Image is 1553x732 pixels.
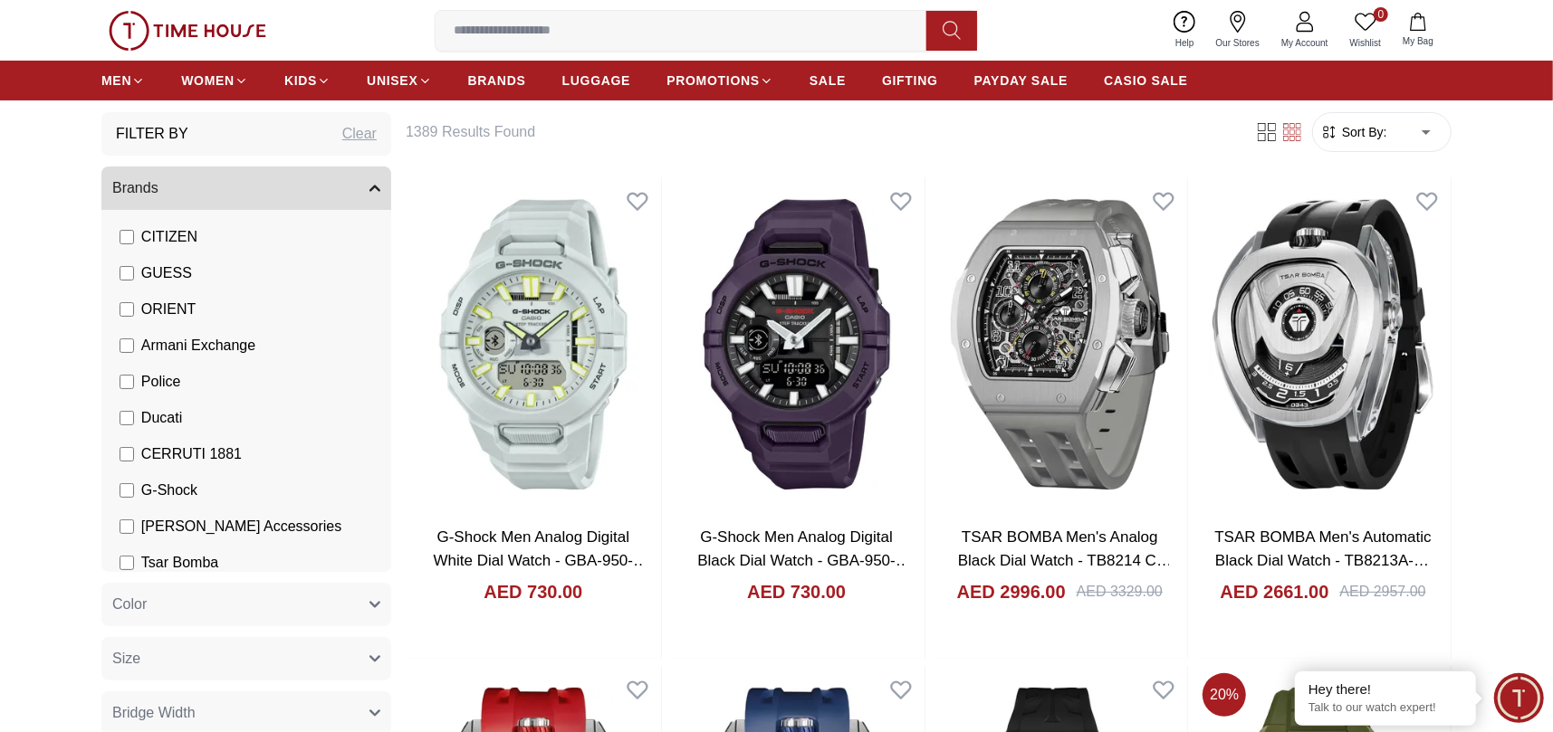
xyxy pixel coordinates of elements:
h4: AED 730.00 [484,579,582,604]
span: GIFTING [882,71,938,90]
span: 0 [1374,7,1388,22]
input: CITIZEN [120,230,134,244]
input: Armani Exchange [120,338,134,353]
span: Help [1168,36,1202,50]
span: Sort By: [1338,123,1387,141]
h6: 1389 Results Found [406,121,1232,143]
span: Size [112,648,140,670]
span: LUGGAGE [562,71,631,90]
button: Color [101,583,391,626]
img: TSAR BOMBA Men's Analog Black Dial Watch - TB8214 C-Grey [933,177,1188,511]
span: Armani Exchange [141,335,255,356]
a: PROMOTIONS [666,64,773,97]
a: 0Wishlist [1339,7,1392,53]
span: Color [112,594,147,615]
div: Chat Widget [1494,673,1544,723]
input: Police [120,375,134,389]
img: TSAR BOMBA Men's Automatic Black Dial Watch - TB8213A-06 SET [1195,177,1451,511]
span: 20 % [1203,673,1246,717]
a: MEN [101,64,145,97]
a: PAYDAY SALE [974,64,1068,97]
span: [PERSON_NAME] Accessories [141,516,341,537]
a: GIFTING [882,64,938,97]
span: WOMEN [181,71,235,90]
div: AED 3329.00 [1077,581,1163,603]
h3: Filter By [116,123,188,145]
a: TSAR BOMBA Men's Automatic Black Dial Watch - TB8213A-06 SET [1214,528,1431,592]
span: My Bag [1395,34,1441,48]
a: CASIO SALE [1104,64,1188,97]
span: UNISEX [367,71,417,90]
img: G-Shock Men Analog Digital Black Dial Watch - GBA-950-2ADR [669,177,925,511]
div: Hey there! [1309,680,1462,699]
span: Wishlist [1343,36,1388,50]
span: CASIO SALE [1104,71,1188,90]
a: G-Shock Men Analog Digital White Dial Watch - GBA-950-7ADR [434,528,648,592]
span: ORIENT [141,299,196,320]
a: G-Shock Men Analog Digital Black Dial Watch - GBA-950-2ADR [697,528,911,592]
span: CITIZEN [141,226,197,248]
span: Brands [112,177,158,199]
a: KIDS [284,64,331,97]
a: TSAR BOMBA Men's Analog Black Dial Watch - TB8214 C-Grey [958,528,1172,592]
div: Clear [342,123,377,145]
span: GUESS [141,262,192,284]
h4: AED 730.00 [747,579,846,604]
span: PAYDAY SALE [974,71,1068,90]
h4: AED 2996.00 [957,579,1066,604]
span: KIDS [284,71,317,90]
span: SALE [810,71,846,90]
span: PROMOTIONS [666,71,760,90]
input: [PERSON_NAME] Accessories [120,519,134,534]
span: Tsar Bomba [141,552,218,574]
input: G-Shock [120,483,134,498]
a: SALE [810,64,846,97]
img: ... [109,11,266,51]
input: Tsar Bomba [120,556,134,570]
p: Talk to our watch expert! [1309,700,1462,716]
h4: AED 2661.00 [1220,579,1328,604]
button: My Bag [1392,9,1444,52]
a: WOMEN [181,64,248,97]
span: MEN [101,71,131,90]
input: ORIENT [120,302,134,317]
img: G-Shock Men Analog Digital White Dial Watch - GBA-950-7ADR [406,177,661,511]
a: Our Stores [1205,7,1270,53]
span: Bridge Width [112,702,196,724]
button: Brands [101,166,391,210]
span: CERRUTI 1881 [141,443,242,465]
input: Ducati [120,411,134,425]
a: LUGGAGE [562,64,631,97]
input: CERRUTI 1881 [120,447,134,461]
span: Police [141,371,181,393]
span: BRANDS [468,71,526,90]
input: GUESS [120,266,134,280]
a: BRANDS [468,64,526,97]
span: Ducati [141,407,182,429]
button: Size [101,637,391,680]
div: AED 2957.00 [1340,581,1426,603]
span: My Account [1274,36,1336,50]
span: G-Shock [141,480,197,501]
button: Sort By: [1320,123,1387,141]
a: Help [1165,7,1205,53]
span: Our Stores [1209,36,1267,50]
a: UNISEX [367,64,431,97]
